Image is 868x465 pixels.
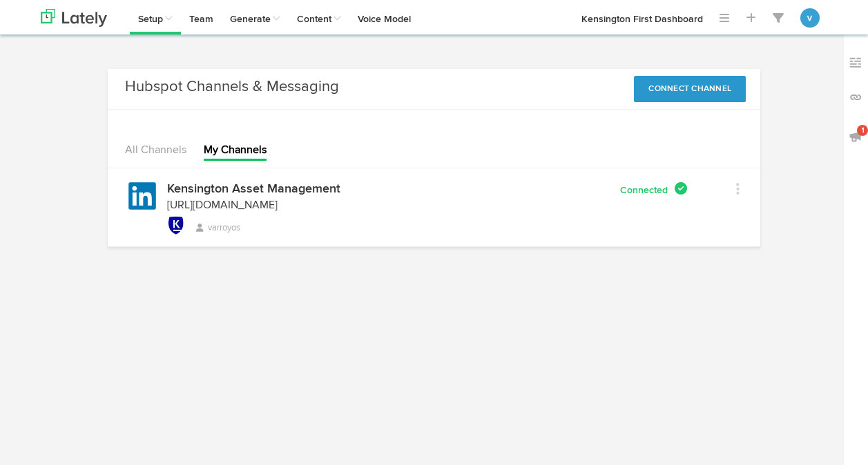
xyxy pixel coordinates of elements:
[167,200,278,211] a: [URL][DOMAIN_NAME]
[41,9,107,27] img: logo_lately_bg_light.svg
[196,224,240,232] span: varroyos
[620,186,672,195] span: Connected
[857,125,868,136] span: 1
[125,145,186,156] a: All Channels
[128,182,156,210] img: linkedin.svg
[849,90,862,104] img: links_off.svg
[204,145,267,156] a: My Channels
[849,56,862,70] img: keywords_off.svg
[800,8,820,28] button: v
[780,424,854,458] iframe: Opens a widget where you can find more information
[167,217,185,235] img: kensington_asset_management_logo
[849,130,862,144] img: announcements_off.svg
[167,183,340,195] h4: Kensington Asset Management
[634,76,746,102] button: Connect Channel
[125,76,339,98] h3: Hubspot Channels & Messaging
